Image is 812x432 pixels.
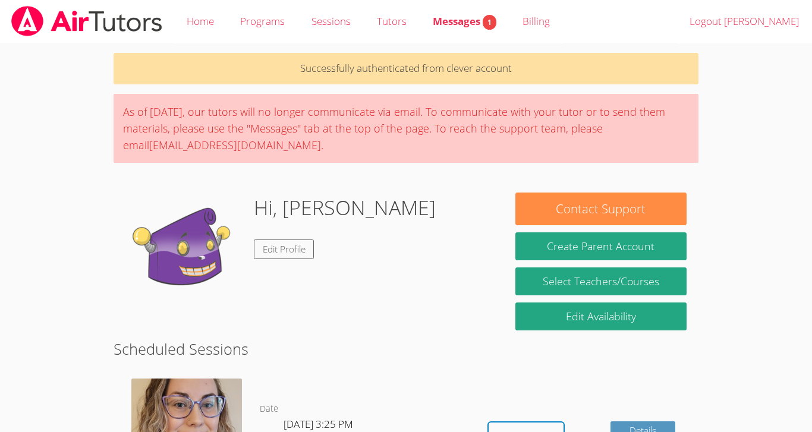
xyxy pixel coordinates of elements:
dt: Date [260,402,278,417]
span: [DATE] 3:25 PM [284,417,353,431]
div: As of [DATE], our tutors will no longer communicate via email. To communicate with your tutor or ... [114,94,698,163]
a: Select Teachers/Courses [515,267,687,295]
a: Edit Availability [515,302,687,330]
img: default.png [125,193,244,311]
h2: Scheduled Sessions [114,338,698,360]
p: Successfully authenticated from clever account [114,53,698,84]
button: Contact Support [515,193,687,225]
button: Create Parent Account [515,232,687,260]
h1: Hi, [PERSON_NAME] [254,193,436,223]
span: 1 [483,15,496,30]
span: Messages [433,14,496,28]
a: Edit Profile [254,239,314,259]
img: airtutors_banner-c4298cdbf04f3fff15de1276eac7730deb9818008684d7c2e4769d2f7ddbe033.png [10,6,163,36]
